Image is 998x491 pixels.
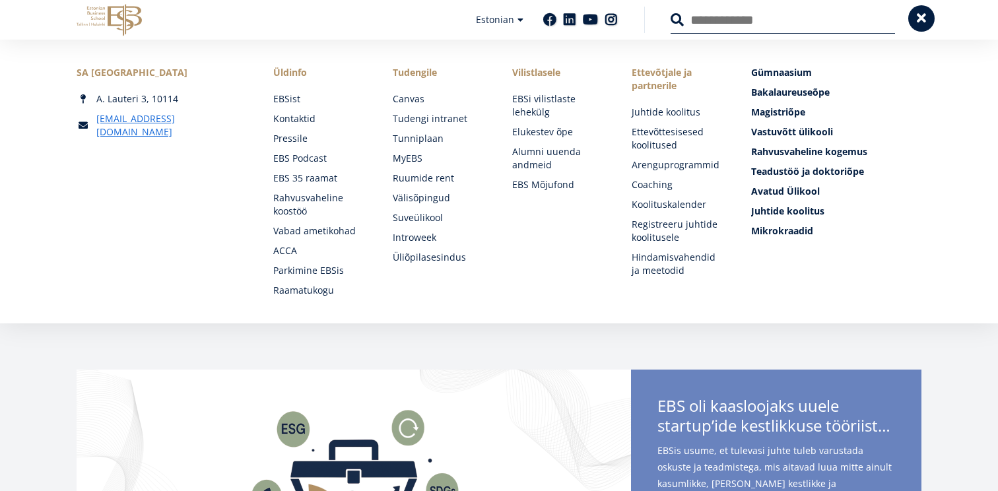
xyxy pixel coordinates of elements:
[273,244,366,257] a: ACCA
[273,264,366,277] a: Parkimine EBSis
[751,145,921,158] a: Rahvusvaheline kogemus
[751,106,805,118] span: Magistriõpe
[77,66,247,79] div: SA [GEOGRAPHIC_DATA]
[273,172,366,185] a: EBS 35 raamat
[632,178,725,191] a: Coaching
[393,132,486,145] a: Tunniplaan
[751,106,921,119] a: Magistriõpe
[273,152,366,165] a: EBS Podcast
[273,224,366,238] a: Vabad ametikohad
[96,112,247,139] a: [EMAIL_ADDRESS][DOMAIN_NAME]
[751,185,921,198] a: Avatud Ülikool
[605,13,618,26] a: Instagram
[273,132,366,145] a: Pressile
[632,106,725,119] a: Juhtide koolitus
[512,66,605,79] span: Vilistlasele
[393,172,486,185] a: Ruumide rent
[632,66,725,92] span: Ettevõtjale ja partnerile
[77,92,247,106] div: A. Lauteri 3, 10114
[393,92,486,106] a: Canvas
[393,191,486,205] a: Välisõpingud
[751,224,921,238] a: Mikrokraadid
[751,224,813,237] span: Mikrokraadid
[751,165,921,178] a: Teadustöö ja doktoriõpe
[751,66,812,79] span: Gümnaasium
[751,125,921,139] a: Vastuvõtt ülikooli
[393,66,486,79] a: Tudengile
[512,145,605,172] a: Alumni uuenda andmeid
[751,86,921,99] a: Bakalaureuseõpe
[751,145,867,158] span: Rahvusvaheline kogemus
[632,218,725,244] a: Registreeru juhtide koolitusele
[273,284,366,297] a: Raamatukogu
[393,251,486,264] a: Üliõpilasesindus
[751,205,824,217] span: Juhtide koolitus
[751,125,833,138] span: Vastuvõtt ülikooli
[751,185,820,197] span: Avatud Ülikool
[273,112,366,125] a: Kontaktid
[563,13,576,26] a: Linkedin
[273,191,366,218] a: Rahvusvaheline koostöö
[512,125,605,139] a: Elukestev õpe
[393,211,486,224] a: Suveülikool
[393,152,486,165] a: MyEBS
[583,13,598,26] a: Youtube
[632,125,725,152] a: Ettevõttesisesed koolitused
[751,86,830,98] span: Bakalaureuseõpe
[751,66,921,79] a: Gümnaasium
[657,416,895,436] span: startup’ide kestlikkuse tööriistakastile
[751,165,864,178] span: Teadustöö ja doktoriõpe
[273,92,366,106] a: EBSist
[751,205,921,218] a: Juhtide koolitus
[512,178,605,191] a: EBS Mõjufond
[657,396,895,440] span: EBS oli kaasloojaks uuele
[273,66,366,79] span: Üldinfo
[512,92,605,119] a: EBSi vilistlaste lehekülg
[632,198,725,211] a: Koolituskalender
[543,13,556,26] a: Facebook
[632,158,725,172] a: Arenguprogrammid
[393,112,486,125] a: Tudengi intranet
[632,251,725,277] a: Hindamisvahendid ja meetodid
[393,231,486,244] a: Introweek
